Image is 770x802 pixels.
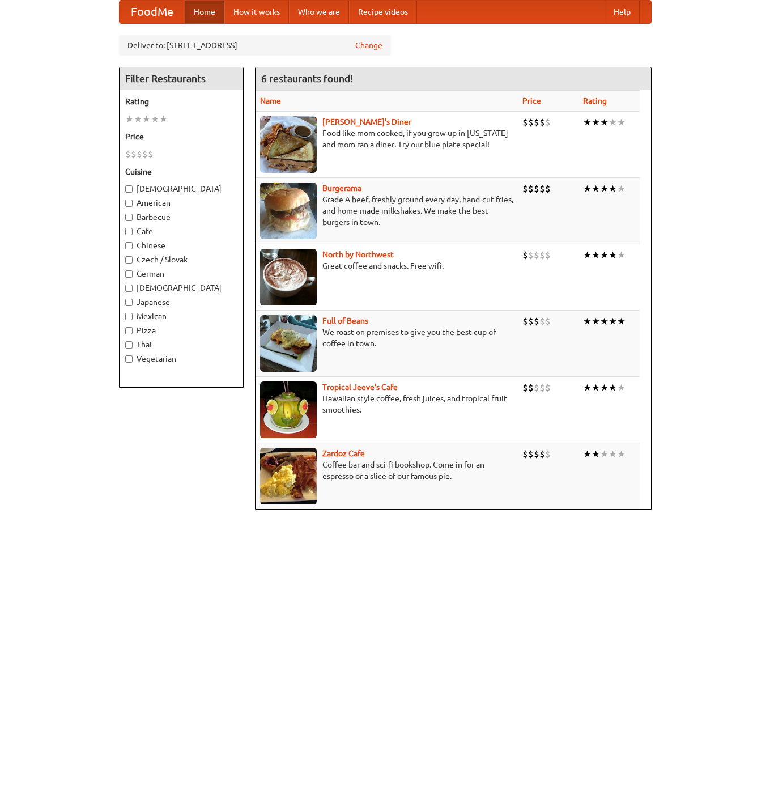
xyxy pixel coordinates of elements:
[349,1,417,23] a: Recipe videos
[260,183,317,239] img: burgerama.jpg
[609,183,617,195] li: ★
[539,183,545,195] li: $
[260,326,513,349] p: We roast on premises to give you the best cup of coffee in town.
[545,116,551,129] li: $
[592,116,600,129] li: ★
[119,35,391,56] div: Deliver to: [STREET_ADDRESS]
[185,1,224,23] a: Home
[125,214,133,221] input: Barbecue
[142,113,151,125] li: ★
[545,249,551,261] li: $
[260,116,317,173] img: sallys.jpg
[617,249,626,261] li: ★
[600,249,609,261] li: ★
[600,183,609,195] li: ★
[125,256,133,264] input: Czech / Slovak
[322,184,361,193] b: Burgerama
[142,148,148,160] li: $
[534,249,539,261] li: $
[534,315,539,328] li: $
[600,315,609,328] li: ★
[592,315,600,328] li: ★
[539,315,545,328] li: $
[534,381,539,394] li: $
[125,197,237,209] label: American
[289,1,349,23] a: Who we are
[583,448,592,460] li: ★
[528,249,534,261] li: $
[260,96,281,105] a: Name
[125,341,133,349] input: Thai
[125,131,237,142] h5: Price
[583,116,592,129] li: ★
[528,183,534,195] li: $
[617,381,626,394] li: ★
[125,268,237,279] label: German
[545,448,551,460] li: $
[583,96,607,105] a: Rating
[125,353,237,364] label: Vegetarian
[125,185,133,193] input: [DEMOGRAPHIC_DATA]
[120,67,243,90] h4: Filter Restaurants
[151,113,159,125] li: ★
[592,448,600,460] li: ★
[148,148,154,160] li: $
[125,282,237,294] label: [DEMOGRAPHIC_DATA]
[592,381,600,394] li: ★
[125,296,237,308] label: Japanese
[609,448,617,460] li: ★
[609,315,617,328] li: ★
[605,1,640,23] a: Help
[583,381,592,394] li: ★
[528,315,534,328] li: $
[592,183,600,195] li: ★
[609,381,617,394] li: ★
[522,249,528,261] li: $
[125,240,237,251] label: Chinese
[125,313,133,320] input: Mexican
[260,448,317,504] img: zardoz.jpg
[583,315,592,328] li: ★
[131,148,137,160] li: $
[260,315,317,372] img: beans.jpg
[355,40,382,51] a: Change
[617,315,626,328] li: ★
[125,242,133,249] input: Chinese
[522,116,528,129] li: $
[260,128,513,150] p: Food like mom cooked, if you grew up in [US_STATE] and mom ran a diner. Try our blue plate special!
[125,299,133,306] input: Japanese
[260,381,317,438] img: jeeves.jpg
[539,381,545,394] li: $
[583,183,592,195] li: ★
[125,325,237,336] label: Pizza
[322,383,398,392] a: Tropical Jeeve's Cafe
[545,381,551,394] li: $
[125,254,237,265] label: Czech / Slovak
[120,1,185,23] a: FoodMe
[609,116,617,129] li: ★
[261,73,353,84] ng-pluralize: 6 restaurants found!
[137,148,142,160] li: $
[260,459,513,482] p: Coffee bar and sci-fi bookshop. Come in for an espresso or a slice of our famous pie.
[617,448,626,460] li: ★
[159,113,168,125] li: ★
[600,448,609,460] li: ★
[260,249,317,305] img: north.jpg
[260,194,513,228] p: Grade A beef, freshly ground every day, hand-cut fries, and home-made milkshakes. We make the bes...
[125,96,237,107] h5: Rating
[322,117,411,126] b: [PERSON_NAME]'s Diner
[522,381,528,394] li: $
[322,449,365,458] a: Zardoz Cafe
[322,316,368,325] a: Full of Beans
[125,228,133,235] input: Cafe
[528,448,534,460] li: $
[125,166,237,177] h5: Cuisine
[545,315,551,328] li: $
[592,249,600,261] li: ★
[609,249,617,261] li: ★
[125,226,237,237] label: Cafe
[125,211,237,223] label: Barbecue
[125,311,237,322] label: Mexican
[534,183,539,195] li: $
